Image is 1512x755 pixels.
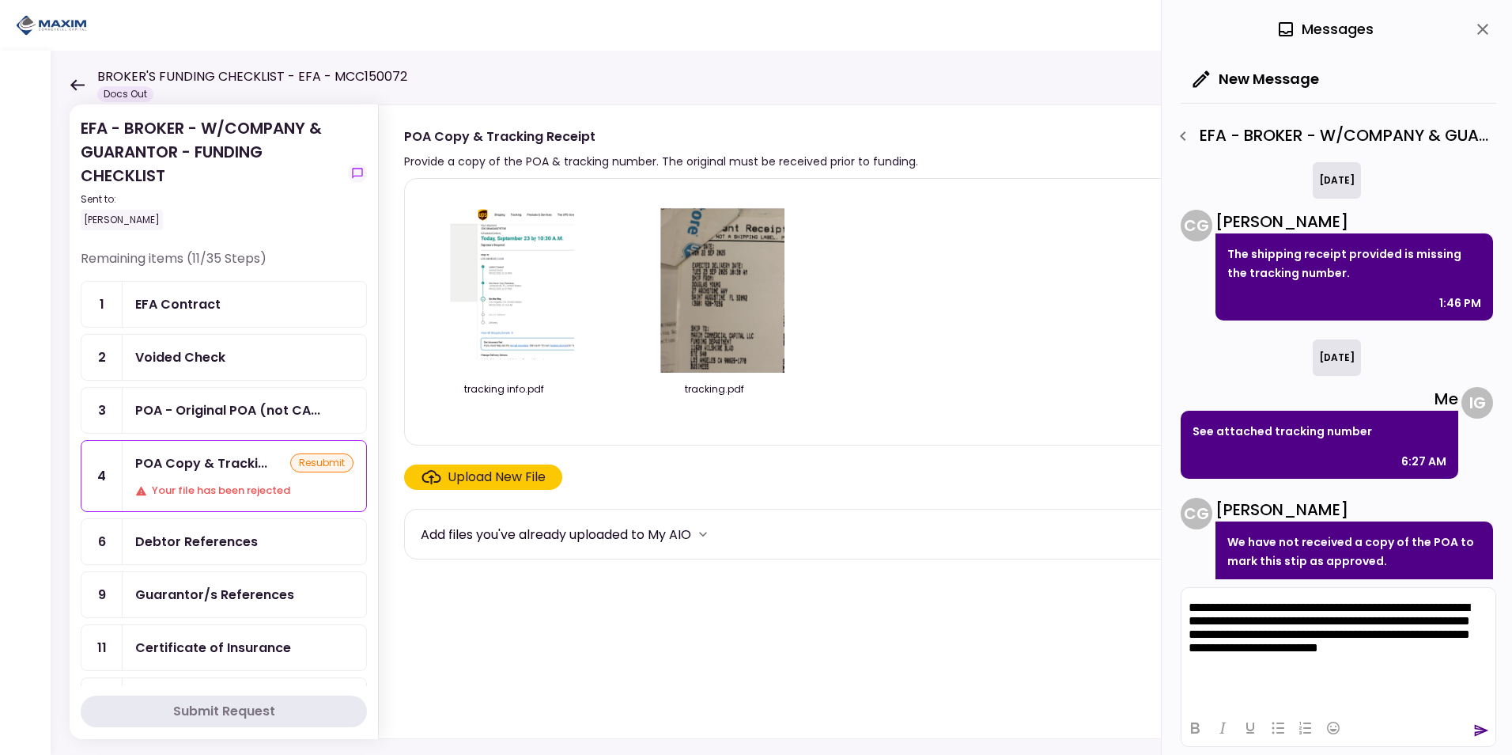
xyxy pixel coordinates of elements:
[81,624,367,671] a: 11Certificate of Insurance
[135,638,291,658] div: Certificate of Insurance
[1215,498,1493,522] div: [PERSON_NAME]
[1181,59,1332,100] button: New Message
[81,388,123,433] div: 3
[1181,498,1212,529] div: C G
[173,702,275,721] div: Submit Request
[1237,717,1264,739] button: Underline
[631,382,797,396] div: tracking.pdf
[81,281,367,328] a: 1EFA Contract
[81,210,163,230] div: [PERSON_NAME]
[1209,717,1236,739] button: Italic
[97,86,153,102] div: Docs Out
[290,453,353,472] div: resubmit
[448,468,546,487] div: Upload New File
[81,571,367,618] a: 9Guarantor/s References
[421,525,691,544] div: Add files you've already uploaded to My AIO
[135,400,320,420] div: POA - Original POA (not CA or GA) (Received in house)
[1215,210,1493,233] div: [PERSON_NAME]
[404,127,918,146] div: POA Copy & Tracking Receipt
[81,519,123,564] div: 6
[81,334,367,381] a: 2Voided Check
[135,347,225,367] div: Voided Check
[135,453,267,473] div: POA Copy & Tracking Receipt
[1313,162,1361,199] div: [DATE]
[1276,17,1374,41] div: Messages
[81,116,342,230] div: EFA - BROKER - W/COMPANY & GUARANTOR - FUNDING CHECKLIST
[97,67,407,86] h1: BROKER'S FUNDING CHECKLIST - EFA - MCC150072
[1461,387,1493,419] div: I G
[81,282,123,327] div: 1
[81,625,123,670] div: 11
[348,164,367,183] button: show-messages
[1473,723,1489,738] button: send
[1320,717,1347,739] button: Emojis
[1401,452,1446,471] div: 6:27 AM
[81,518,367,565] a: 6Debtor References
[135,585,294,605] div: Guarantor/s References
[81,441,123,511] div: 4
[421,382,587,396] div: tracking info.pdf
[1181,588,1495,709] iframe: Rich Text Area
[1227,533,1481,571] p: We have not received a copy of the POA to mark this stip as approved.
[1313,340,1361,376] div: [DATE]
[1292,717,1319,739] button: Numbered list
[691,522,715,546] button: more
[404,152,918,171] div: Provide a copy of the POA & tracking number. The original must be received prior to funding.
[1439,294,1481,313] div: 1:46 PM
[1181,210,1212,241] div: C G
[1227,245,1481,283] p: The shipping receipt provided is missing the tracking number.
[81,192,342,207] div: Sent to:
[1170,123,1496,150] div: EFA - BROKER - W/COMPANY & GUARANTOR - FUNDING CHECKLIST - POA Copy & Tracking Receipt
[404,465,562,490] span: Click here to upload the required document
[1469,16,1496,43] button: close
[81,249,367,281] div: Remaining items (11/35 Steps)
[135,532,258,552] div: Debtor References
[81,677,367,724] a: 23Dealer GPS Installation Invoice
[81,572,123,617] div: 9
[81,387,367,434] a: 3POA - Original POA (not CA or GA) (Received in house)
[81,440,367,512] a: 4POA Copy & Tracking ReceiptresubmitYour file has been rejected
[1181,387,1458,411] div: Me
[1193,422,1446,441] p: See attached tracking number
[135,483,353,499] div: Your file has been rejected
[1181,717,1208,739] button: Bold
[135,294,221,314] div: EFA Contract
[81,678,123,723] div: 23
[378,104,1480,739] div: POA Copy & Tracking ReceiptProvide a copy of the POA & tracking number. The original must be rece...
[81,696,367,727] button: Submit Request
[1264,717,1291,739] button: Bullet list
[81,335,123,380] div: 2
[16,13,87,37] img: Partner icon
